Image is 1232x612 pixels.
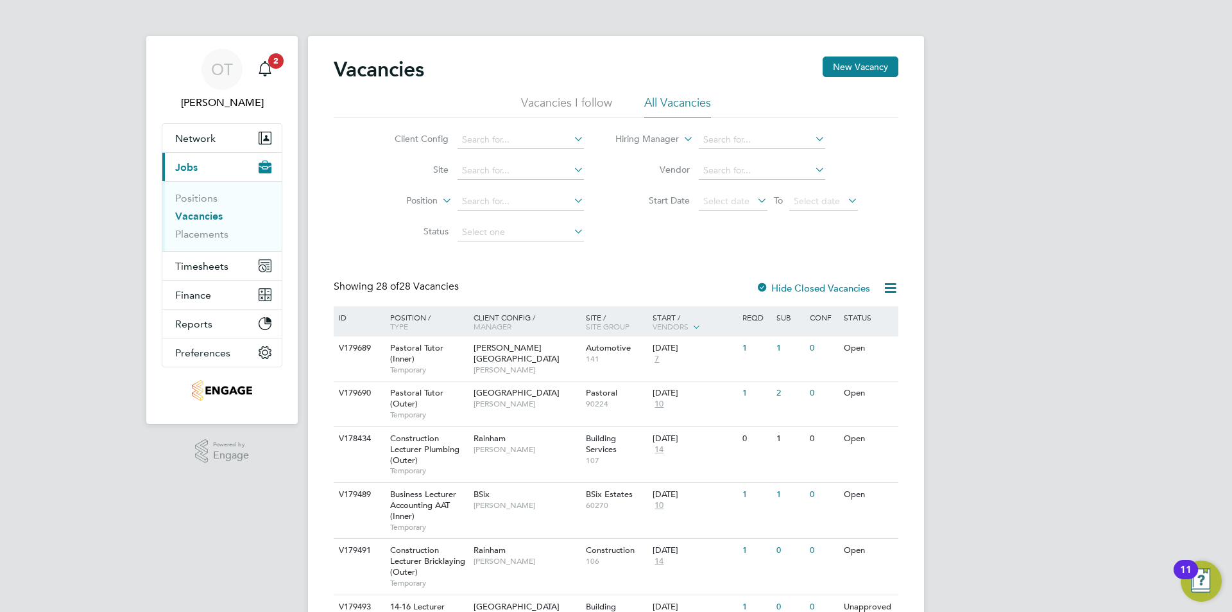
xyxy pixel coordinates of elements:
span: Business Lecturer Accounting AAT (Inner) [390,489,456,521]
div: V179690 [336,381,381,405]
label: Site [375,164,449,175]
nav: Main navigation [146,36,298,424]
div: [DATE] [653,545,736,556]
a: Go to home page [162,380,282,401]
span: 14 [653,444,665,455]
a: Vacancies [175,210,223,222]
span: 60270 [586,500,647,511]
span: Temporary [390,410,467,420]
div: Site / [583,306,650,337]
span: [GEOGRAPHIC_DATA] [474,601,560,612]
div: 1 [739,337,773,360]
span: 7 [653,354,661,365]
span: Pastoral Tutor (Inner) [390,342,443,364]
span: Temporary [390,578,467,588]
label: Vendor [616,164,690,175]
input: Search for... [458,131,584,149]
span: Building Services [586,433,617,455]
div: 0 [773,539,807,563]
span: Finance [175,289,211,301]
input: Search for... [699,131,825,149]
div: [DATE] [653,433,736,444]
div: Open [841,539,896,563]
div: 0 [807,427,840,451]
label: Position [364,195,438,207]
span: Preferences [175,347,230,359]
li: Vacancies I follow [521,95,612,118]
span: Reports [175,318,212,330]
div: V179491 [336,539,381,563]
span: Site Group [586,321,629,331]
span: Select date [794,195,840,207]
button: Reports [162,310,282,338]
span: Powered by [213,439,249,450]
div: 1 [773,483,807,507]
a: OT[PERSON_NAME] [162,49,282,110]
button: Jobs [162,153,282,181]
div: Start / [649,306,739,338]
div: Showing [334,280,461,293]
div: Reqd [739,306,773,328]
span: [GEOGRAPHIC_DATA] [474,387,560,398]
div: 1 [739,483,773,507]
a: Placements [175,228,228,240]
span: 2 [268,53,284,69]
span: 106 [586,556,647,566]
div: V178434 [336,427,381,451]
span: Engage [213,450,249,461]
span: Type [390,321,408,331]
span: Select date [703,195,749,207]
span: 10 [653,500,665,511]
div: [DATE] [653,388,736,399]
button: Timesheets [162,252,282,280]
li: All Vacancies [644,95,711,118]
div: 1 [739,381,773,405]
span: Pastoral Tutor (Outer) [390,387,443,409]
span: Vendors [653,321,689,331]
span: Timesheets [175,260,228,272]
label: Start Date [616,195,690,206]
button: Preferences [162,338,282,367]
span: Jobs [175,161,198,173]
div: Position / [381,306,470,337]
div: 1 [773,337,807,360]
div: Conf [807,306,840,328]
span: To [770,192,787,209]
img: jambo-logo-retina.png [192,380,252,401]
span: Manager [474,321,511,331]
a: Powered byEngage [195,439,250,464]
h2: Vacancies [334,57,424,82]
label: Hiring Manager [605,133,679,146]
span: Pastoral [586,387,617,398]
span: Rainham [474,433,506,444]
span: 28 Vacancies [376,280,459,293]
span: Network [175,132,216,144]
div: 0 [807,483,840,507]
span: BSix [474,489,490,500]
span: [PERSON_NAME] [474,444,579,455]
div: Jobs [162,181,282,251]
span: 14 [653,556,665,567]
a: 2 [252,49,278,90]
div: [DATE] [653,343,736,354]
span: [PERSON_NAME] [474,500,579,511]
input: Search for... [458,162,584,180]
span: [PERSON_NAME] [474,365,579,375]
div: 0 [807,381,840,405]
div: ID [336,306,381,328]
span: Oli Thomas [162,95,282,110]
input: Select one [458,223,584,241]
div: 0 [807,539,840,563]
span: Temporary [390,522,467,532]
div: Status [841,306,896,328]
label: Status [375,225,449,237]
div: Sub [773,306,807,328]
span: Construction Lecturer Bricklaying (Outer) [390,545,465,577]
span: Temporary [390,466,467,476]
label: Client Config [375,133,449,144]
span: OT [211,61,233,78]
span: 28 of [376,280,399,293]
label: Hide Closed Vacancies [756,282,870,294]
div: 2 [773,381,807,405]
button: Finance [162,281,282,309]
